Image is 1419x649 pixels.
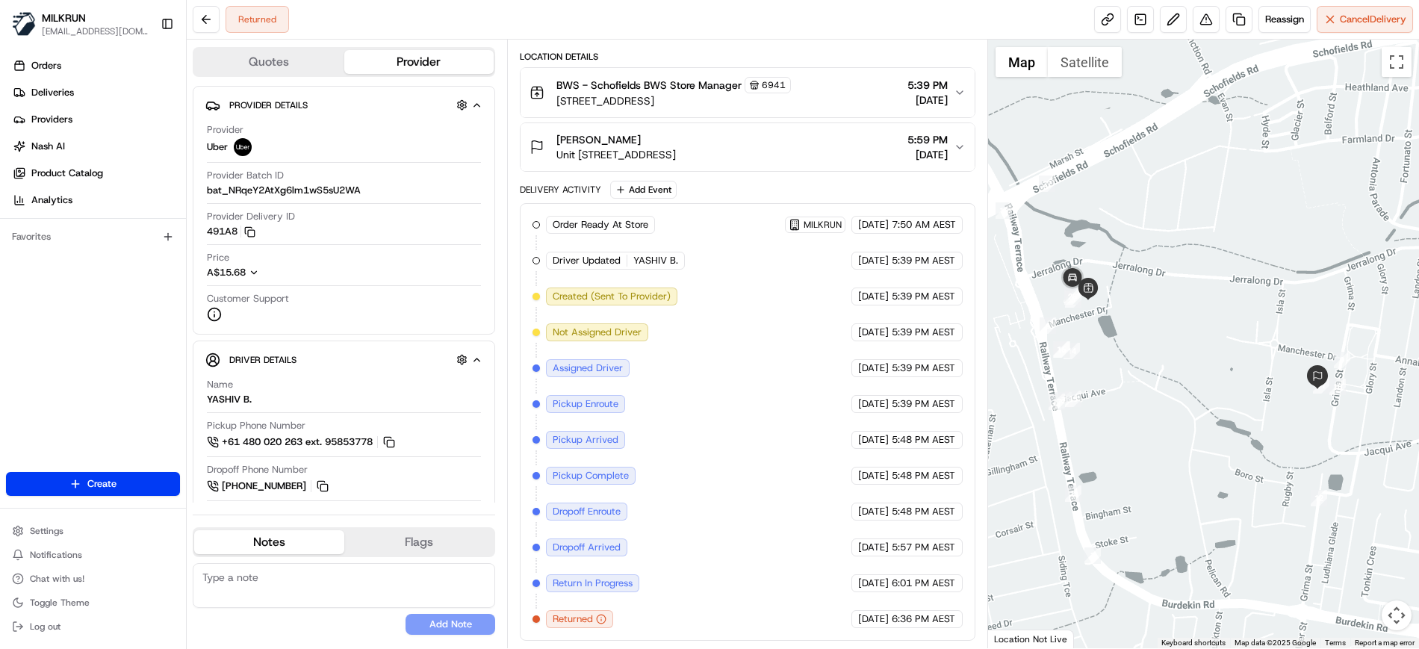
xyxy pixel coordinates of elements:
[1313,377,1329,394] div: 11
[553,433,618,447] span: Pickup Arrived
[556,78,742,93] span: BWS - Schofields BWS Store Manager
[1048,47,1122,77] button: Show satellite imagery
[6,592,180,613] button: Toggle Theme
[892,254,955,267] span: 5:39 PM AEST
[633,254,678,267] span: YASHIV B.
[892,218,956,232] span: 7:50 AM AEST
[892,541,955,554] span: 5:57 PM AEST
[344,530,494,554] button: Flags
[988,630,1074,648] div: Location Not Live
[6,544,180,565] button: Notifications
[858,505,889,518] span: [DATE]
[907,132,948,147] span: 5:59 PM
[610,181,677,199] button: Add Event
[207,266,338,279] button: A$15.68
[1340,13,1406,26] span: Cancel Delivery
[1049,394,1065,410] div: 17
[207,419,305,432] span: Pickup Phone Number
[6,81,186,105] a: Deliveries
[1235,639,1316,647] span: Map data ©2025 Google
[520,51,975,63] div: Location Details
[207,184,361,197] span: bat_NRqeY2AtXg6lm1wS5sU2WA
[31,167,103,180] span: Product Catalog
[6,161,186,185] a: Product Catalog
[858,577,889,590] span: [DATE]
[1065,391,1081,407] div: 13
[553,612,593,626] span: Returned
[207,266,246,279] span: A$15.68
[553,361,623,375] span: Assigned Driver
[222,435,373,449] span: +61 480 020 263 ext. 95853778
[30,621,60,633] span: Log out
[1065,291,1081,308] div: 5
[858,469,889,482] span: [DATE]
[1084,547,1101,564] div: 3
[1064,343,1080,359] div: 14
[30,573,84,585] span: Chat with us!
[42,25,149,37] button: [EMAIL_ADDRESS][DOMAIN_NAME]
[30,525,63,537] span: Settings
[1265,13,1304,26] span: Reassign
[6,472,180,496] button: Create
[229,354,296,366] span: Driver Details
[858,218,889,232] span: [DATE]
[858,541,889,554] span: [DATE]
[907,147,948,162] span: [DATE]
[207,378,233,391] span: Name
[1040,317,1056,334] div: 6
[1382,600,1412,630] button: Map camera controls
[556,132,641,147] span: [PERSON_NAME]
[858,612,889,626] span: [DATE]
[907,93,948,108] span: [DATE]
[1311,490,1327,506] div: 12
[1055,392,1072,409] div: 7
[762,79,786,91] span: 6941
[31,113,72,126] span: Providers
[31,140,65,153] span: Nash AI
[1053,341,1069,358] div: 16
[556,147,676,162] span: Unit [STREET_ADDRESS]
[892,433,955,447] span: 5:48 PM AEST
[892,397,955,411] span: 5:39 PM AEST
[42,10,86,25] button: MILKRUN
[1329,379,1346,395] div: 10
[229,99,308,111] span: Provider Details
[205,93,482,117] button: Provider Details
[892,326,955,339] span: 5:39 PM AEST
[31,193,72,207] span: Analytics
[6,134,186,158] a: Nash AI
[804,219,842,231] span: MILKRUN
[194,50,344,74] button: Quotes
[892,612,955,626] span: 6:36 PM AEST
[6,54,186,78] a: Orders
[892,361,955,375] span: 5:39 PM AEST
[87,477,117,491] span: Create
[553,577,633,590] span: Return In Progress
[892,577,955,590] span: 6:01 PM AEST
[207,292,289,305] span: Customer Support
[520,184,601,196] div: Delivery Activity
[858,254,889,267] span: [DATE]
[31,86,74,99] span: Deliveries
[892,469,955,482] span: 5:48 PM AEST
[907,78,948,93] span: 5:39 PM
[553,326,642,339] span: Not Assigned Driver
[553,541,621,554] span: Dropoff Arrived
[1161,638,1226,648] button: Keyboard shortcuts
[207,463,308,476] span: Dropoff Phone Number
[194,530,344,554] button: Notes
[553,505,621,518] span: Dropoff Enroute
[234,138,252,156] img: uber-new-logo.jpeg
[6,568,180,589] button: Chat with us!
[521,123,975,171] button: [PERSON_NAME]Unit [STREET_ADDRESS]5:59 PM[DATE]
[553,254,621,267] span: Driver Updated
[207,251,229,264] span: Price
[205,347,482,372] button: Driver Details
[996,47,1048,77] button: Show street map
[222,479,306,493] span: [PHONE_NUMBER]
[858,361,889,375] span: [DATE]
[992,629,1041,648] a: Open this area in Google Maps (opens a new window)
[858,397,889,411] span: [DATE]
[207,434,397,450] a: +61 480 020 263 ext. 95853778
[553,218,648,232] span: Order Ready At Store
